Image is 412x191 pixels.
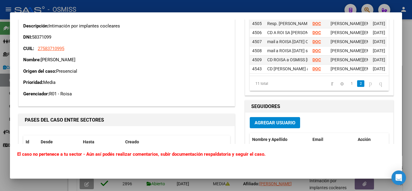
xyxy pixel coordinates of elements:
[373,30,385,35] span: [DATE]
[23,80,43,85] strong: Prioridad:
[312,21,321,26] a: DOC
[347,78,356,89] li: page 1
[338,80,346,87] a: go to previous page
[373,48,385,53] span: [DATE]
[267,66,351,71] span: CD [PERSON_NAME] a ROISA 2° [DATE] copia
[17,151,265,157] b: El caso no pertenece a tu sector - Aún así podés realizar comentarios, subir documentación respal...
[23,68,230,75] p: Presencial
[267,39,348,44] span: mail a ROISA [DATE] OSMISS -sin respuesta
[43,80,55,85] span: Media
[252,30,262,35] span: 4506
[355,133,385,146] datatable-header-cell: Acción
[252,137,287,142] span: Nombre y Apellido
[267,21,352,26] span: Resp. [PERSON_NAME] a ROISA x mail [DATE]
[23,23,49,29] strong: Descripción:
[310,133,355,146] datatable-header-cell: Email
[252,48,262,53] span: 4508
[357,80,364,87] a: 2
[38,46,64,51] span: 27583710995
[23,34,32,40] strong: DNI:
[373,57,385,62] span: [DATE]
[252,21,262,26] span: 4505
[328,80,336,87] a: go to first page
[23,91,230,97] p: R01 - Roisa
[252,66,262,71] span: 4543
[312,137,323,142] span: Email
[38,135,81,148] datatable-header-cell: Desde
[23,46,34,51] strong: CUIL:
[25,116,229,124] h1: PASES DEL CASO ENTRE SECTORES
[373,66,385,71] span: [DATE]
[358,137,371,142] span: Acción
[255,120,295,126] span: Agregar Usuario
[356,78,365,89] li: page 2
[23,68,56,74] strong: Origen del caso:
[23,23,230,30] p: Intimación por implantes cocleares
[251,103,387,110] h1: SEGUIDORES
[312,48,321,53] a: DOC
[23,34,230,41] p: 58371099
[23,91,49,97] strong: Gerenciador:
[312,30,321,35] a: DOC
[23,135,38,148] datatable-header-cell: Id
[366,80,375,87] a: go to next page
[250,117,300,128] button: Agregar Usuario
[250,76,277,91] div: 11 total
[125,139,139,144] span: Creado
[83,139,94,144] span: Hasta
[267,30,337,35] span: CD A ROI SA [PERSON_NAME] [DATE]
[376,80,385,87] a: go to last page
[373,39,385,44] span: [DATE]
[123,135,153,148] datatable-header-cell: Creado
[267,48,331,53] span: mail a ROISA [DATE] sin respuesta
[391,170,406,185] div: Open Intercom Messenger
[252,57,262,62] span: 4509
[23,57,41,62] strong: Nombre:
[250,133,310,146] datatable-header-cell: Nombre y Apellido
[252,39,262,44] span: 4507
[312,39,321,44] a: DOC
[373,21,385,26] span: [DATE]
[312,57,321,62] a: DOC
[312,66,321,71] a: DOC
[26,139,29,144] span: Id
[23,56,230,63] p: [PERSON_NAME]
[41,139,53,144] span: Desde
[348,80,355,87] a: 1
[267,57,318,62] span: CD ROISA a OSMISS [DATE]
[81,135,123,148] datatable-header-cell: Hasta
